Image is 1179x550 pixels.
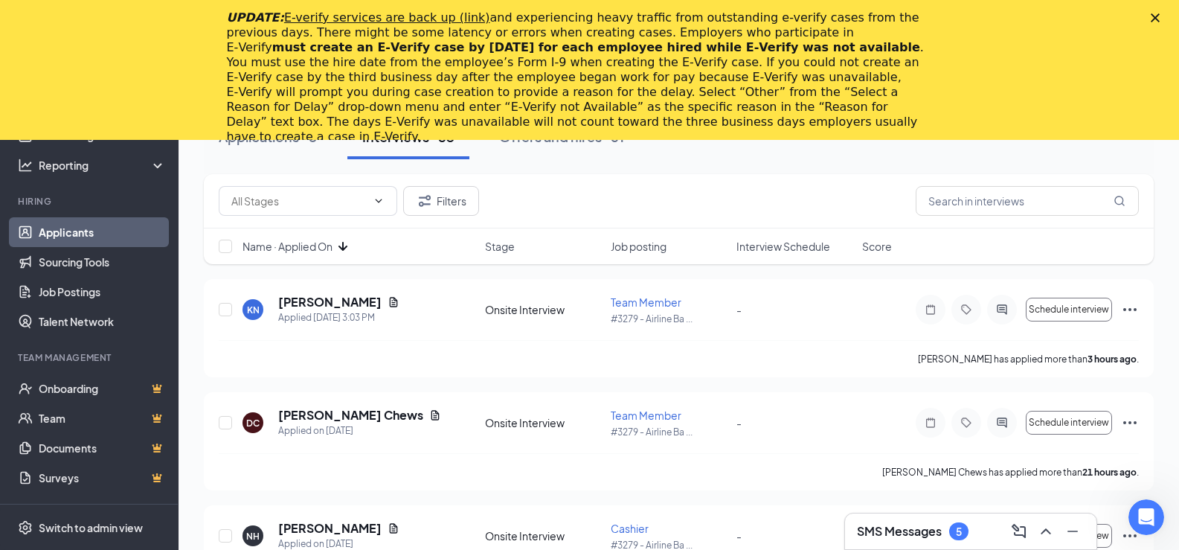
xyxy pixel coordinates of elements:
svg: MagnifyingGlass [1114,195,1125,207]
svg: Note [922,417,939,429]
span: - [736,303,742,316]
b: must create an E‑Verify case by [DATE] for each employee hired while E‑Verify was not available [272,40,920,54]
a: SurveysCrown [39,463,166,493]
input: All Stages [231,193,367,209]
h5: [PERSON_NAME] [278,294,382,310]
a: TeamCrown [39,403,166,433]
span: - [736,416,742,429]
svg: ComposeMessage [1010,522,1028,540]
div: Hiring [18,195,163,208]
svg: Document [388,522,399,534]
b: 21 hours ago [1082,467,1137,478]
svg: Document [388,296,399,308]
input: Search in interviews [916,186,1139,216]
svg: Settings [18,520,33,535]
div: Close [1151,13,1166,22]
span: Stage [485,239,515,254]
div: Onsite Interview [485,528,602,543]
svg: ActiveChat [993,304,1011,316]
div: KN [247,304,260,316]
a: Sourcing Tools [39,247,166,277]
a: E-verify services are back up (link) [284,10,490,25]
div: Team Management [18,351,163,364]
div: Applied on [DATE] [278,423,441,438]
a: OnboardingCrown [39,374,166,403]
span: Cashier [611,522,649,535]
span: Team Member [611,409,681,422]
h5: [PERSON_NAME] Chews [278,407,423,423]
button: Minimize [1061,519,1085,543]
button: ComposeMessage [1007,519,1031,543]
div: DC [246,417,260,429]
div: NH [246,530,260,543]
span: Interview Schedule [736,239,830,254]
p: #3279 - Airline Ba ... [611,426,727,438]
svg: Note [922,304,939,316]
svg: ChevronDown [373,195,385,207]
h5: [PERSON_NAME] [278,520,382,537]
svg: Tag [957,417,975,429]
span: Schedule interview [1029,304,1109,315]
span: - [736,529,742,543]
svg: ArrowDown [334,237,352,255]
p: [PERSON_NAME] has applied more than . [918,353,1139,365]
button: Schedule interview [1026,298,1112,322]
svg: Document [429,409,441,421]
div: Onsite Interview [485,302,602,317]
svg: Analysis [18,158,33,173]
p: [PERSON_NAME] Chews has applied more than . [882,466,1139,479]
p: #3279 - Airline Ba ... [611,313,727,325]
span: Job posting [611,239,666,254]
svg: Tag [957,304,975,316]
svg: Ellipses [1121,301,1139,319]
div: and experiencing heavy traffic from outstanding e-verify cases from the previous days. There migh... [227,10,929,144]
svg: Filter [416,192,434,210]
a: Talent Network [39,307,166,336]
svg: Ellipses [1121,414,1139,432]
span: Name · Applied On [242,239,333,254]
h3: SMS Messages [857,523,942,540]
span: Score [862,239,892,254]
div: Onsite Interview [485,415,602,430]
i: UPDATE: [227,10,490,25]
div: Switch to admin view [39,520,143,535]
svg: Minimize [1064,522,1082,540]
button: Filter Filters [403,186,479,216]
iframe: Intercom live chat [1128,499,1164,535]
b: 3 hours ago [1088,354,1137,365]
svg: ActiveChat [993,417,1011,429]
a: Job Postings [39,277,166,307]
button: Schedule interview [1026,411,1112,435]
div: Reporting [39,158,167,173]
span: Team Member [611,295,681,309]
a: Applicants [39,217,166,247]
button: ChevronUp [1034,519,1058,543]
div: 5 [956,525,962,538]
span: Schedule interview [1029,418,1109,428]
a: DocumentsCrown [39,433,166,463]
svg: Ellipses [1121,527,1139,545]
svg: ChevronUp [1037,522,1055,540]
div: Applied [DATE] 3:03 PM [278,310,399,325]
